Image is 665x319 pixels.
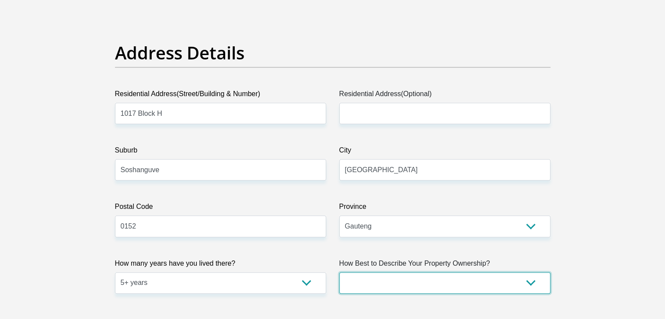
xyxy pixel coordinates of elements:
label: Postal Code [115,201,326,215]
select: Please select a value [339,272,550,294]
label: Province [339,201,550,215]
label: How Best to Describe Your Property Ownership? [339,258,550,272]
label: City [339,145,550,159]
input: City [339,159,550,180]
input: Address line 2 (Optional) [339,103,550,124]
input: Valid residential address [115,103,326,124]
input: Suburb [115,159,326,180]
input: Postal Code [115,215,326,237]
select: Please Select a Province [339,215,550,237]
label: Residential Address(Optional) [339,89,550,103]
label: How many years have you lived there? [115,258,326,272]
select: Please select a value [115,272,326,294]
label: Residential Address(Street/Building & Number) [115,89,326,103]
h2: Address Details [115,42,550,63]
label: Suburb [115,145,326,159]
